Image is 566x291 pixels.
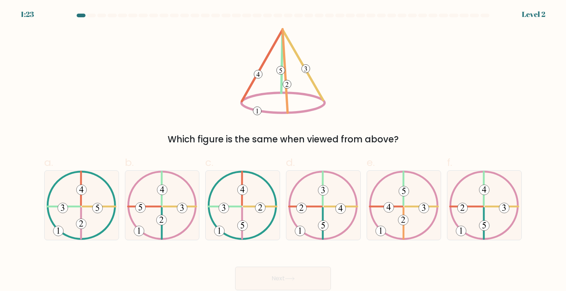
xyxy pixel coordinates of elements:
[367,155,375,170] span: e.
[49,133,517,146] div: Which figure is the same when viewed from above?
[286,155,295,170] span: d.
[125,155,134,170] span: b.
[21,9,34,20] div: 1:23
[205,155,213,170] span: c.
[44,155,53,170] span: a.
[522,9,545,20] div: Level 2
[447,155,452,170] span: f.
[235,267,331,290] button: Next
